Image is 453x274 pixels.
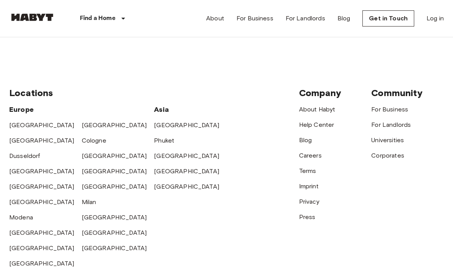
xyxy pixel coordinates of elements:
a: [GEOGRAPHIC_DATA] [82,183,147,191]
a: Terms [299,168,316,175]
a: Milan [82,199,96,206]
a: [GEOGRAPHIC_DATA] [154,168,219,175]
a: For Business [236,14,273,23]
a: [GEOGRAPHIC_DATA] [9,199,74,206]
a: Help Center [299,121,334,129]
a: [GEOGRAPHIC_DATA] [9,168,74,175]
a: Privacy [299,198,319,206]
a: [GEOGRAPHIC_DATA] [9,122,74,129]
span: Asia [154,106,169,114]
a: [GEOGRAPHIC_DATA] [82,245,147,252]
a: [GEOGRAPHIC_DATA] [82,214,147,221]
a: Blog [299,137,312,144]
span: Community [371,88,422,99]
a: Imprint [299,183,319,190]
a: About [206,14,224,23]
a: About Habyt [299,106,336,113]
a: [GEOGRAPHIC_DATA] [82,168,147,175]
span: Locations [9,88,53,99]
a: Careers [299,152,322,159]
a: [GEOGRAPHIC_DATA] [154,183,219,191]
a: Get in Touch [362,10,414,27]
a: Press [299,214,316,221]
a: [GEOGRAPHIC_DATA] [9,137,74,144]
a: Corporates [371,152,404,159]
a: For Landlords [371,121,411,129]
a: [GEOGRAPHIC_DATA] [154,153,219,160]
img: Habyt [9,13,55,21]
a: Modena [9,214,33,221]
a: [GEOGRAPHIC_DATA] [9,229,74,237]
span: Europe [9,106,34,114]
a: [GEOGRAPHIC_DATA] [9,260,74,267]
a: [GEOGRAPHIC_DATA] [82,122,147,129]
a: Cologne [82,137,106,144]
a: For Business [371,106,408,113]
a: For Landlords [286,14,325,23]
span: Company [299,88,341,99]
a: Phuket [154,137,174,144]
a: [GEOGRAPHIC_DATA] [82,229,147,237]
p: Find a Home [80,14,116,23]
a: Universities [371,137,404,144]
a: Dusseldorf [9,153,40,160]
a: [GEOGRAPHIC_DATA] [154,122,219,129]
a: [GEOGRAPHIC_DATA] [9,245,74,252]
a: [GEOGRAPHIC_DATA] [82,153,147,160]
a: Blog [337,14,350,23]
a: Log in [427,14,444,23]
a: [GEOGRAPHIC_DATA] [9,183,74,191]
